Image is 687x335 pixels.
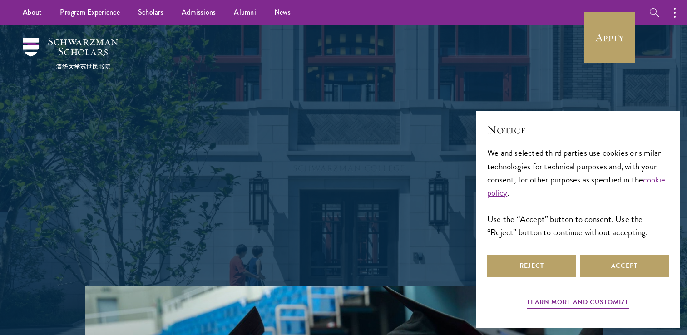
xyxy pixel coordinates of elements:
button: Accept [580,255,669,277]
a: cookie policy [487,173,666,199]
div: We and selected third parties use cookies or similar technologies for technical purposes and, wit... [487,146,669,238]
button: Learn more and customize [527,296,629,310]
img: Schwarzman Scholars [23,38,118,69]
h2: Notice [487,122,669,138]
a: Apply [584,12,635,63]
p: Schwarzman Scholars is a prestigious one-year, fully funded master’s program in global affairs at... [180,142,507,250]
button: Reject [487,255,576,277]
